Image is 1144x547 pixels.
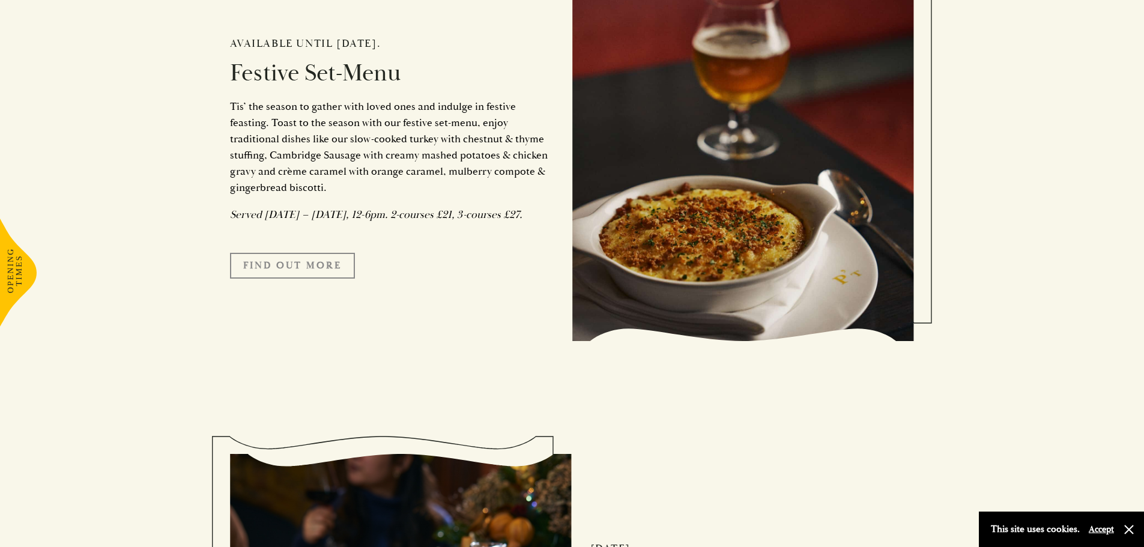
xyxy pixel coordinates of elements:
[1123,524,1135,536] button: Close and accept
[1089,524,1114,535] button: Accept
[230,253,355,278] a: FIND OUT MORE
[230,98,554,196] p: Tis’ the season to gather with loved ones and indulge in festive feasting. Toast to the season wi...
[230,59,554,88] h2: Festive Set-Menu
[230,208,522,222] em: Served [DATE] – [DATE], 12-6pm. 2-courses £21, 3-courses £27.
[991,521,1080,538] p: This site uses cookies.
[230,37,554,50] h2: Available until [DATE].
